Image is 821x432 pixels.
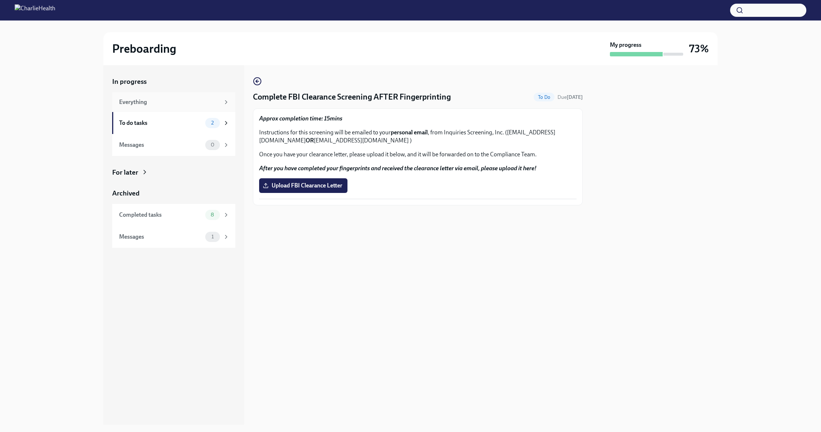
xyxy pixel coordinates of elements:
h4: Complete FBI Clearance Screening AFTER Fingerprinting [253,92,451,103]
span: Due [557,94,583,100]
strong: personal email [391,129,428,136]
div: Everything [119,98,220,106]
strong: [DATE] [567,94,583,100]
a: Messages1 [112,226,235,248]
span: 0 [206,142,219,148]
div: Messages [119,141,202,149]
p: Instructions for this screening will be emailed to your , from Inquiries Screening, Inc. ([EMAIL_... [259,129,577,145]
p: Once you have your clearance letter, please upload it below, and it will be forwarded on to the C... [259,150,577,159]
a: To do tasks2 [112,112,235,134]
a: Everything [112,92,235,112]
div: To do tasks [119,119,202,127]
a: Messages0 [112,134,235,156]
strong: My progress [610,41,641,49]
img: CharlieHealth [15,4,55,16]
div: Completed tasks [119,211,202,219]
h3: 73% [689,42,709,55]
span: 1 [207,234,218,239]
a: Archived [112,189,235,198]
strong: Approx completion time: 15mins [259,115,342,122]
span: To Do [534,94,555,100]
strong: OR [306,137,314,144]
strong: After you have completed your fingerprints and received the clearance letter via email, please up... [259,165,537,172]
span: September 8th, 2025 09:00 [557,94,583,101]
a: In progress [112,77,235,86]
a: Completed tasks8 [112,204,235,226]
a: For later [112,168,235,177]
span: Upload FBI Clearance Letter [264,182,342,189]
div: For later [112,168,138,177]
div: Messages [119,233,202,241]
label: Upload FBI Clearance Letter [259,178,347,193]
span: 2 [207,120,218,126]
h2: Preboarding [112,41,176,56]
span: 8 [206,212,218,217]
